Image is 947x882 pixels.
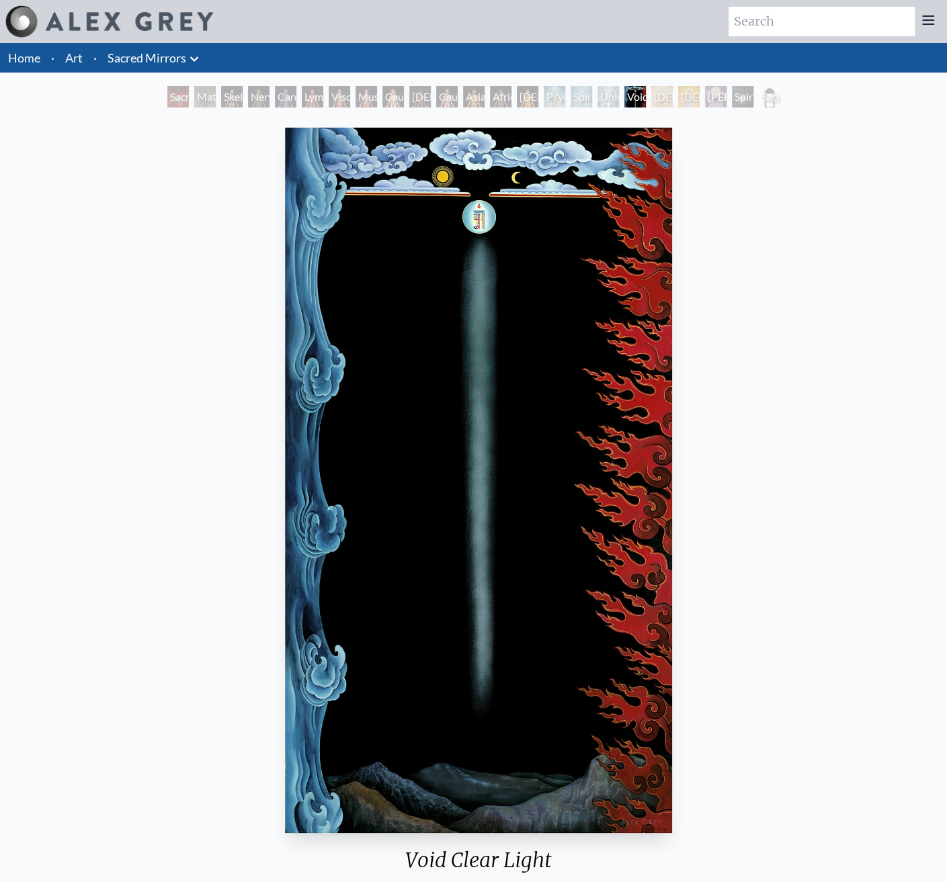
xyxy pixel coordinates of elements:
[571,86,592,107] div: Spiritual Energy System
[598,86,619,107] div: Universal Mind Lattice
[544,86,565,107] div: Psychic Energy System
[678,86,700,107] div: [DEMOGRAPHIC_DATA]
[356,86,377,107] div: Muscle System
[167,86,189,107] div: Sacred Mirrors Room, [GEOGRAPHIC_DATA]
[705,86,727,107] div: [PERSON_NAME]
[248,86,270,107] div: Nervous System
[285,128,671,833] img: 17-Void-Clear-Light-1982-Alex-Grey-watermarked.jpg
[517,86,538,107] div: [DEMOGRAPHIC_DATA] Woman
[463,86,485,107] div: Asian Man
[729,7,915,36] input: Search
[436,86,458,107] div: Caucasian Man
[88,43,102,73] li: ·
[65,48,83,67] a: Art
[108,48,186,67] a: Sacred Mirrors
[329,86,350,107] div: Viscera
[382,86,404,107] div: Caucasian Woman
[221,86,243,107] div: Skeletal System
[732,86,753,107] div: Spiritual World
[302,86,323,107] div: Lymphatic System
[759,86,780,107] div: Sacred Mirrors Frame
[651,86,673,107] div: [DEMOGRAPHIC_DATA]
[490,86,511,107] div: African Man
[624,86,646,107] div: Void Clear Light
[46,43,60,73] li: ·
[8,50,40,65] a: Home
[409,86,431,107] div: [DEMOGRAPHIC_DATA] Woman
[194,86,216,107] div: Material World
[275,86,296,107] div: Cardiovascular System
